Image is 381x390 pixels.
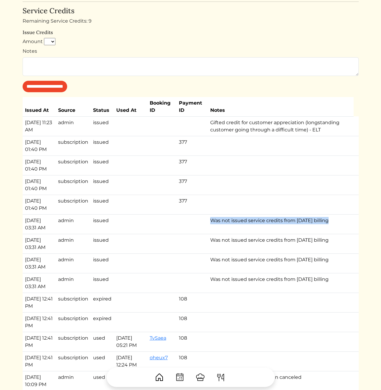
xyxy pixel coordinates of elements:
th: Source [56,97,91,117]
td: subscription [56,136,91,156]
td: admin [56,116,91,136]
h6: Issue Credits [23,30,359,35]
td: admin [56,273,91,293]
th: Used At [114,97,147,117]
td: issued [91,234,114,253]
img: ForkKnife-55491504ffdb50bab0c1e09e7649658475375261d09fd45db06cec23bce548bf.svg [216,373,226,382]
td: Was not issued service credits from [DATE] billing [208,273,354,293]
td: subscription [56,312,91,332]
td: expired [91,293,114,312]
a: oheux7 [150,355,168,360]
td: [DATE] 12:24 PM [114,351,147,371]
td: [DATE] 01:40 PM [23,175,56,195]
td: subscription [56,332,91,351]
td: [DATE] 12:41 PM [23,351,56,371]
td: admin [56,253,91,273]
td: issued [91,253,114,273]
th: Booking ID [147,97,176,117]
td: [DATE] 12:41 PM [23,332,56,351]
td: Was not issued service credits from [DATE] billing [208,234,354,253]
td: [DATE] 12:41 PM [23,312,56,332]
td: 108 [176,351,208,371]
td: 377 [176,156,208,175]
td: Was not issued service credits from [DATE] billing [208,253,354,273]
td: admin [56,234,91,253]
td: subscription [56,195,91,214]
div: Remaining Service Credits: 9 [23,17,359,25]
td: admin [56,214,91,234]
th: Payment ID [176,97,208,117]
td: Was not issued service credits from [DATE] billing [208,214,354,234]
td: issued [91,175,114,195]
td: [DATE] 03:31 AM [23,234,56,253]
h4: Service Credits [23,7,359,15]
td: issued [91,273,114,293]
td: issued [91,195,114,214]
a: TvSaea [150,335,166,341]
td: subscription [56,175,91,195]
td: [DATE] 12:41 PM [23,293,56,312]
td: [DATE] 01:40 PM [23,156,56,175]
td: subscription [56,293,91,312]
td: [DATE] 11:23 AM [23,116,56,136]
td: [DATE] 03:31 AM [23,273,56,293]
td: 377 [176,195,208,214]
th: Notes [208,97,354,117]
td: used [91,351,114,371]
td: 377 [176,136,208,156]
td: expired [91,312,114,332]
img: House-9bf13187bcbb5817f509fe5e7408150f90897510c4275e13d0d5fca38e0b5951.svg [155,373,164,382]
td: [DATE] 03:31 AM [23,253,56,273]
label: Notes [23,48,37,55]
img: ChefHat-a374fb509e4f37eb0702ca99f5f64f3b6956810f32a249b33092029f8484b388.svg [195,373,205,382]
th: Status [91,97,114,117]
td: [DATE] 03:31 AM [23,214,56,234]
td: 377 [176,175,208,195]
td: issued [91,214,114,234]
td: issued [91,116,114,136]
td: [DATE] 01:40 PM [23,136,56,156]
td: Gifted credit for customer appreciation (longstanding customer going through a difficult time) - ELT [208,116,354,136]
td: issued [91,136,114,156]
td: [DATE] 01:40 PM [23,195,56,214]
td: subscription [56,351,91,371]
td: 108 [176,312,208,332]
td: 108 [176,293,208,312]
td: issued [91,156,114,175]
td: subscription [56,156,91,175]
td: 108 [176,332,208,351]
label: Amount [23,38,43,45]
img: CalendarDots-5bcf9d9080389f2a281d69619e1c85352834be518fbc73d9501aef674afc0d57.svg [175,373,185,382]
td: [DATE] 05:21 PM [114,332,147,351]
th: Issued At [23,97,56,117]
td: used [91,332,114,351]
